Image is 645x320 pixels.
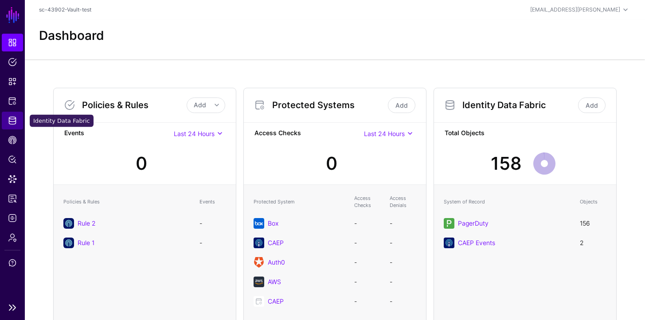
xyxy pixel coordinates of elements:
[39,28,104,43] h2: Dashboard
[2,112,23,129] a: Identity Data Fabric
[195,190,231,214] th: Events
[578,98,606,113] a: Add
[350,292,385,311] td: -
[8,258,17,267] span: Support
[350,253,385,272] td: -
[8,77,17,86] span: Snippets
[195,214,231,233] td: -
[445,128,606,139] strong: Total Objects
[491,150,522,177] div: 158
[254,238,264,248] img: svg+xml;base64,PHN2ZyB3aWR0aD0iNjQiIGhlaWdodD0iNjQiIHZpZXdCb3g9IjAgMCA2NCA2NCIgZmlsbD0ibm9uZSIgeG...
[268,297,284,305] a: CAEP
[2,190,23,207] a: Reports
[385,214,421,233] td: -
[385,190,421,214] th: Access Denials
[575,233,611,253] td: 2
[8,38,17,47] span: Dashboard
[8,155,17,164] span: Policy Lens
[575,190,611,214] th: Objects
[350,214,385,233] td: -
[64,128,174,139] strong: Events
[78,219,96,227] a: Rule 2
[350,272,385,292] td: -
[385,233,421,253] td: -
[8,194,17,203] span: Reports
[8,116,17,125] span: Identity Data Fabric
[194,101,206,109] span: Add
[458,239,495,246] a: CAEP Events
[195,233,231,253] td: -
[268,278,281,285] a: AWS
[385,272,421,292] td: -
[268,239,284,246] a: CAEP
[385,253,421,272] td: -
[268,258,285,266] a: Auth0
[8,233,17,242] span: Admin
[2,53,23,71] a: Policies
[462,100,576,110] h3: Identity Data Fabric
[174,130,215,137] span: Last 24 Hours
[444,218,454,229] img: svg+xml;base64,PHN2ZyB3aWR0aD0iNjQiIGhlaWdodD0iNjQiIHZpZXdCb3g9IjAgMCA2NCA2NCIgZmlsbD0ibm9uZSIgeG...
[254,128,364,139] strong: Access Checks
[249,190,350,214] th: Protected System
[439,190,575,214] th: System of Record
[2,73,23,90] a: Snippets
[8,97,17,105] span: Protected Systems
[2,151,23,168] a: Policy Lens
[350,233,385,253] td: -
[350,190,385,214] th: Access Checks
[364,130,405,137] span: Last 24 Hours
[458,219,489,227] a: PagerDuty
[575,214,611,233] td: 156
[82,100,187,110] h3: Policies & Rules
[2,34,23,51] a: Dashboard
[530,6,620,14] div: [EMAIL_ADDRESS][PERSON_NAME]
[2,229,23,246] a: Admin
[254,257,264,268] img: svg+xml;base64,PHN2ZyB3aWR0aD0iMTE2IiBoZWlnaHQ9IjEyOSIgdmlld0JveD0iMCAwIDExNiAxMjkiIGZpbGw9Im5vbm...
[2,209,23,227] a: Logs
[8,136,17,144] span: CAEP Hub
[254,277,264,287] img: svg+xml;base64,PHN2ZyB3aWR0aD0iNjQiIGhlaWdodD0iNjQiIHZpZXdCb3g9IjAgMCA2NCA2NCIgZmlsbD0ibm9uZSIgeG...
[2,170,23,188] a: Data Lens
[5,5,20,25] a: SGNL
[2,92,23,110] a: Protected Systems
[268,219,278,227] a: Box
[30,115,94,127] div: Identity Data Fabric
[8,175,17,183] span: Data Lens
[8,214,17,222] span: Logs
[2,131,23,149] a: CAEP Hub
[78,239,94,246] a: Rule 1
[8,58,17,66] span: Policies
[39,6,91,13] a: sc-43902-Vault-test
[388,98,415,113] a: Add
[444,238,454,248] img: svg+xml;base64,PHN2ZyB3aWR0aD0iNjQiIGhlaWdodD0iNjQiIHZpZXdCb3g9IjAgMCA2NCA2NCIgZmlsbD0ibm9uZSIgeG...
[254,218,264,229] img: svg+xml;base64,PHN2ZyB3aWR0aD0iNjQiIGhlaWdodD0iNjQiIHZpZXdCb3g9IjAgMCA2NCA2NCIgZmlsbD0ibm9uZSIgeG...
[136,150,147,177] div: 0
[326,150,337,177] div: 0
[59,190,195,214] th: Policies & Rules
[272,100,386,110] h3: Protected Systems
[385,292,421,311] td: -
